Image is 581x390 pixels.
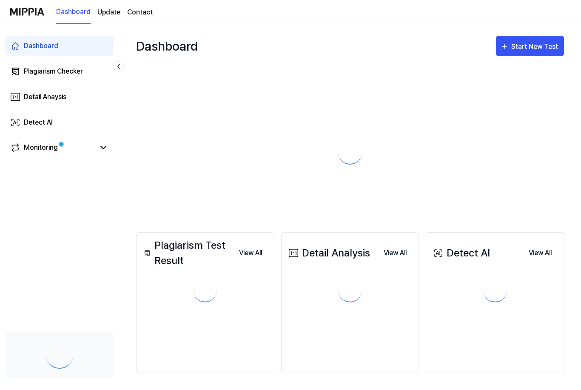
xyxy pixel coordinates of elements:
[127,7,153,17] a: Contact
[10,142,95,153] a: Monitoring
[287,245,370,261] div: Detail Analysis
[232,245,269,262] button: View All
[136,32,198,60] div: Dashboard
[232,244,269,262] a: View All
[5,112,114,133] a: Detect AI
[5,36,114,56] a: Dashboard
[24,142,58,153] div: Monitoring
[377,245,413,262] button: View All
[142,238,232,268] div: Plagiarism Test Result
[24,41,58,51] div: Dashboard
[24,117,53,128] div: Detect AI
[24,66,83,77] div: Plagiarism Checker
[97,7,120,17] a: Update
[496,36,564,56] button: Start New Test
[522,244,558,262] a: View All
[5,61,114,82] a: Plagiarism Checker
[522,245,558,262] button: View All
[377,244,413,262] a: View All
[511,41,560,52] div: Start New Test
[5,87,114,107] a: Detail Anaysis
[24,92,66,102] div: Detail Anaysis
[56,0,91,24] a: Dashboard
[431,245,490,261] div: Detect AI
